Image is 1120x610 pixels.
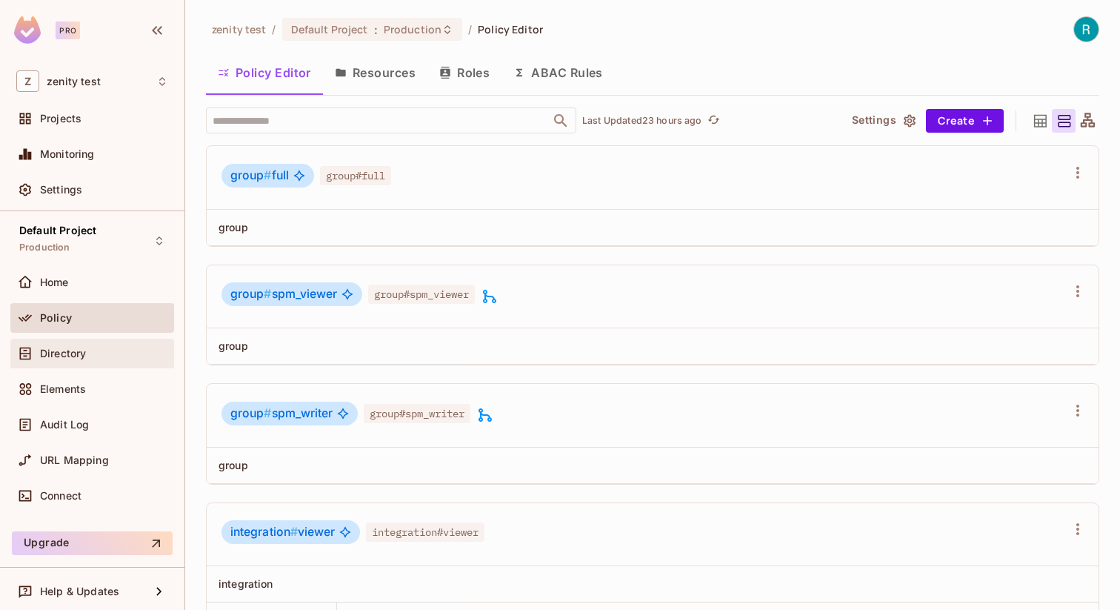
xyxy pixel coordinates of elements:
span: group [230,406,272,420]
span: the active workspace [212,22,266,36]
span: Settings [40,184,82,196]
span: # [264,168,271,182]
span: Click to refresh data [702,112,723,130]
span: Default Project [291,22,368,36]
span: Workspace: zenity test [47,76,101,87]
div: Pro [56,21,80,39]
span: # [264,406,271,420]
span: Home [40,276,69,288]
p: Last Updated 23 hours ago [582,115,702,127]
span: # [290,525,298,539]
span: Audit Log [40,419,89,431]
span: Connect [40,490,81,502]
span: group#spm_writer [364,404,470,423]
button: Resources [323,54,427,91]
span: # [264,287,271,301]
button: ABAC Rules [501,54,615,91]
span: Directory [40,348,86,359]
span: : [373,24,379,36]
img: Raz Kliger [1074,17,1099,42]
img: SReyMgAAAABJRU5ErkJggg== [14,16,41,44]
span: group [230,287,272,301]
span: group [219,459,248,471]
span: full [230,168,289,183]
span: Monitoring [40,148,95,160]
button: Settings [846,109,920,133]
span: Default Project [19,225,96,236]
span: spm_viewer [230,287,337,302]
span: integration [230,525,298,539]
span: Projects [40,113,81,125]
span: Production [384,22,441,36]
button: Open [550,110,571,131]
span: Elements [40,383,86,395]
span: refresh [707,113,720,128]
span: group#spm_viewer [368,285,475,304]
span: URL Mapping [40,454,109,466]
span: Policy [40,312,72,324]
span: viewer [230,525,335,540]
span: Production [19,242,70,253]
span: Policy Editor [478,22,543,36]
span: group#full [320,166,391,185]
span: integration [219,577,273,590]
button: Upgrade [12,531,173,555]
span: integration#viewer [366,523,484,542]
button: refresh [705,112,723,130]
button: Policy Editor [206,54,323,91]
span: Z [16,70,39,92]
button: Create [926,109,1004,133]
span: group [219,339,248,352]
li: / [468,22,472,36]
span: Help & Updates [40,586,119,597]
span: group [230,168,272,182]
span: group [219,221,248,233]
li: / [272,22,276,36]
button: Roles [427,54,501,91]
span: spm_writer [230,406,333,421]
